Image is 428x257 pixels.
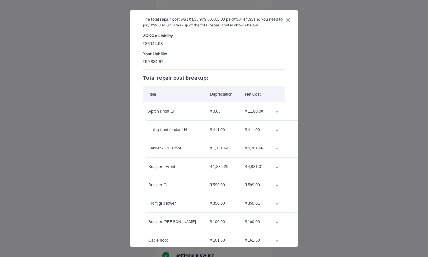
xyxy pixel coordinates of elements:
[245,145,265,151] div: ₹4,281.66
[143,41,285,46] span: ₹36,144.93
[148,127,200,133] div: Lining front fender LH
[245,164,265,170] div: ₹4,881.01
[210,145,235,151] div: ₹1,131.64
[143,75,285,81] h5: Total repair cost breakup:
[148,91,200,97] div: Item
[245,200,265,206] div: ₹350.01
[245,237,265,243] div: ₹161.50
[148,200,200,206] div: Front grill lower
[143,59,285,64] span: ₹99,834.67
[245,182,265,188] div: ₹599.00
[210,91,235,97] div: Depreciation
[245,91,265,97] div: Net Cost
[210,127,235,133] div: ₹411.00
[245,108,265,114] div: ₹1,180.00
[210,182,235,188] div: ₹599.00
[143,16,285,28] h6: The total repair cost was ₹1,35,979.60 . ACKO paid ₹36,144.93 and you need to pay ₹99,834.67 . Br...
[210,164,235,170] div: ₹1,885.29
[148,182,200,188] div: Bumper Grill
[148,164,200,170] div: Bumper - Front
[210,237,235,243] div: ₹161.50
[148,219,200,225] div: Bumper [PERSON_NAME]
[148,237,200,243] div: Cable hood
[143,51,285,56] h6: Your Liability
[245,127,265,133] div: ₹411.00
[210,200,235,206] div: ₹350.00
[143,33,285,38] h6: ACKO’s Liability
[245,219,265,225] div: ₹100.00
[148,145,200,151] div: Fender - L/H Front
[210,108,235,114] div: ₹0.00
[210,219,235,225] div: ₹100.00
[148,108,200,114] div: Apron Front LH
